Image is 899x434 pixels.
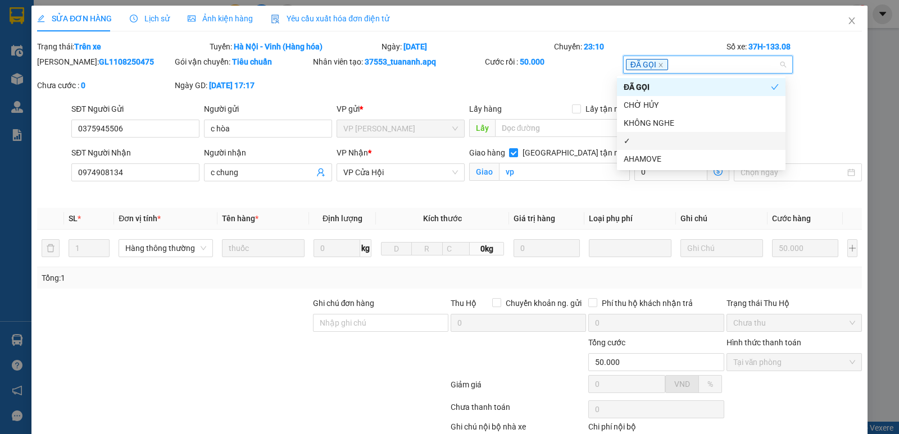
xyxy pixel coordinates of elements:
[469,148,505,157] span: Giao hàng
[617,96,786,114] div: CHỜ HỦY
[316,168,325,177] span: user-add
[514,239,580,257] input: 0
[772,239,838,257] input: 0
[748,42,791,51] b: 37H-133.08
[37,15,45,22] span: edit
[42,239,60,257] button: delete
[188,15,196,22] span: picture
[130,15,138,22] span: clock-circle
[380,40,553,53] div: Ngày:
[423,214,462,223] span: Kích thước
[676,208,768,230] th: Ghi chú
[365,57,436,66] b: 37553_tuananh.apq
[617,132,786,150] div: ✓
[337,103,465,115] div: VP gửi
[617,114,786,132] div: KHÔNG NGHE
[741,166,845,179] input: Ngày giao
[36,40,208,53] div: Trạng thái:
[271,15,280,24] img: icon
[37,56,172,68] div: [PERSON_NAME]:
[469,104,502,113] span: Lấy hàng
[323,214,362,223] span: Định lượng
[381,242,412,255] input: D
[624,81,771,93] div: ĐÃ GỌI
[470,242,504,255] span: 0kg
[581,103,630,115] span: Lấy tận nơi
[343,164,458,181] span: VP Cửa Hội
[584,42,604,51] b: 23:10
[411,242,442,255] input: R
[771,83,779,91] span: check
[553,40,725,53] div: Chuyến:
[617,78,786,96] div: ĐÃ GỌI
[485,56,620,68] div: Cước rồi :
[727,338,801,347] label: Hình thức thanh toán
[597,297,697,309] span: Phí thu hộ khách nhận trả
[847,16,856,25] span: close
[42,272,348,284] div: Tổng: 1
[658,62,664,68] span: close
[518,147,630,159] span: [GEOGRAPHIC_DATA] tận nơi
[69,214,78,223] span: SL
[71,103,199,115] div: SĐT Người Gửi
[624,135,779,147] div: ✓
[626,59,668,70] span: ĐÃ GỌI
[634,163,707,181] input: Cước giao hàng
[81,81,85,90] b: 0
[727,297,862,309] div: Trạng thái Thu Hộ
[499,163,630,181] input: Giao tận nơi
[360,239,371,257] span: kg
[313,299,375,308] label: Ghi chú đơn hàng
[617,150,786,168] div: AHAMOVE
[624,153,779,165] div: AHAMOVE
[175,56,310,68] div: Gói vận chuyển:
[772,214,811,223] span: Cước hàng
[271,14,389,23] span: Yêu cầu xuất hóa đơn điện tử
[313,56,483,68] div: Nhân viên tạo:
[588,338,625,347] span: Tổng cước
[847,239,857,257] button: plus
[624,117,779,129] div: KHÔNG NGHE
[495,119,630,137] input: Dọc đường
[175,79,310,92] div: Ngày GD:
[451,299,476,308] span: Thu Hộ
[836,6,868,37] button: Close
[501,297,586,309] span: Chuyển khoản ng. gửi
[343,120,458,137] span: VP GIA LÂM
[37,79,172,92] div: Chưa cước :
[469,119,495,137] span: Lấy
[119,214,161,223] span: Đơn vị tính
[37,14,112,23] span: SỬA ĐƠN HÀNG
[130,14,170,23] span: Lịch sử
[222,239,305,257] input: VD: Bàn, Ghế
[733,354,855,371] span: Tại văn phòng
[99,57,154,66] b: GL1108250475
[733,314,855,331] span: Chưa thu
[680,239,763,257] input: Ghi Chú
[313,314,448,332] input: Ghi chú đơn hàng
[125,240,206,257] span: Hàng thông thường
[204,103,332,115] div: Người gửi
[725,40,863,53] div: Số xe:
[520,57,544,66] b: 50.000
[624,99,779,111] div: CHỜ HỦY
[222,214,258,223] span: Tên hàng
[449,378,587,398] div: Giảm giá
[234,42,323,51] b: Hà Nội - Vinh (Hàng hóa)
[71,147,199,159] div: SĐT Người Nhận
[514,214,555,223] span: Giá trị hàng
[584,208,676,230] th: Loại phụ phí
[674,380,690,389] span: VND
[442,242,470,255] input: C
[714,167,723,176] span: dollar-circle
[707,380,713,389] span: %
[469,163,499,181] span: Giao
[337,148,368,157] span: VP Nhận
[232,57,272,66] b: Tiêu chuẩn
[449,401,587,421] div: Chưa thanh toán
[208,40,381,53] div: Tuyến:
[403,42,427,51] b: [DATE]
[209,81,255,90] b: [DATE] 17:17
[204,147,332,159] div: Người nhận
[188,14,253,23] span: Ảnh kiện hàng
